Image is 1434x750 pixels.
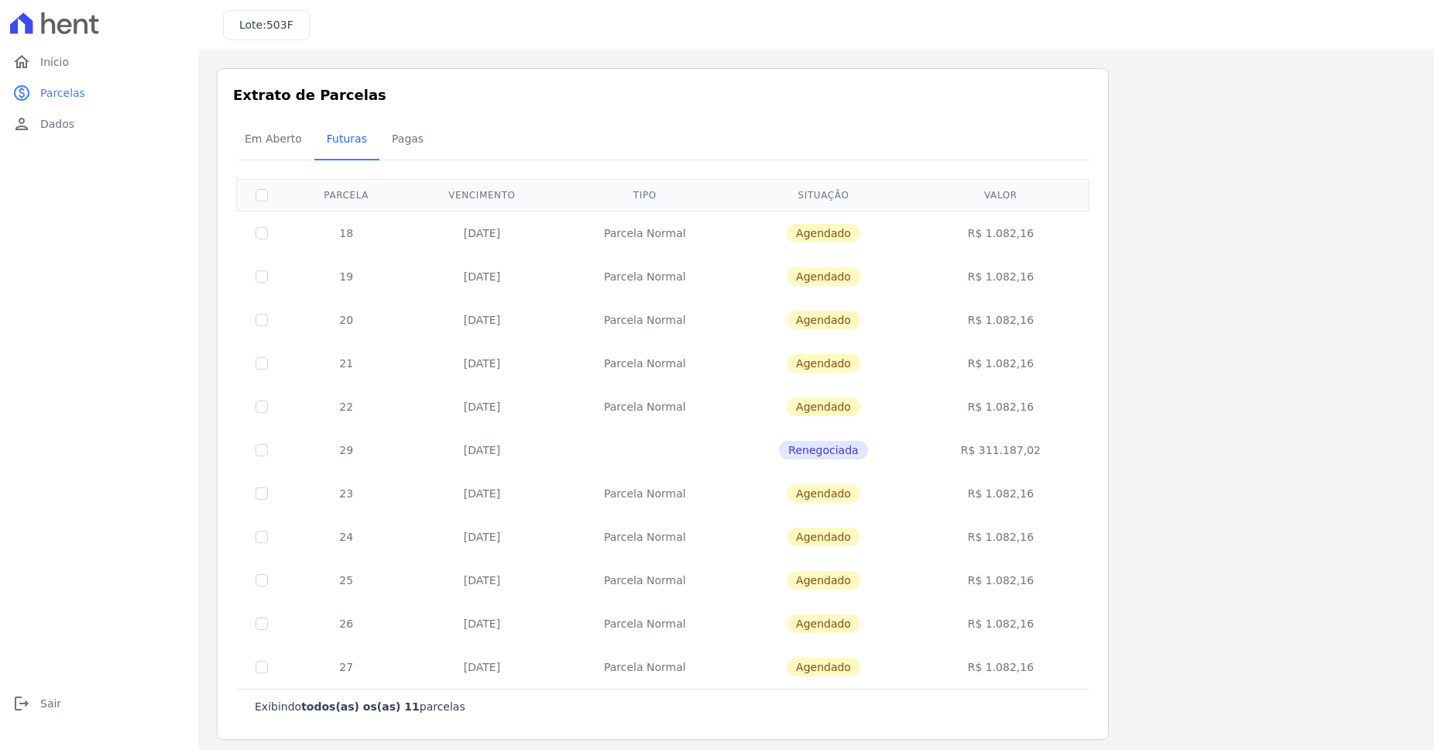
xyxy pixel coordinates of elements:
td: [DATE] [406,255,557,298]
a: personDados [6,108,192,139]
td: [DATE] [406,342,557,385]
td: R$ 1.082,16 [915,342,1086,385]
td: R$ 1.082,16 [915,211,1086,255]
td: [DATE] [406,298,557,342]
span: Agendado [787,658,860,676]
a: logoutSair [6,688,192,719]
td: 19 [286,255,406,298]
td: [DATE] [406,385,557,428]
a: paidParcelas [6,77,192,108]
td: 27 [286,645,406,689]
span: 503F [266,19,293,31]
span: Sair [40,696,61,711]
td: R$ 311.187,02 [915,428,1086,472]
td: [DATE] [406,645,557,689]
td: Parcela Normal [558,645,732,689]
span: Em Aberto [235,123,311,154]
td: [DATE] [406,559,557,602]
td: 18 [286,211,406,255]
td: R$ 1.082,16 [915,515,1086,559]
td: R$ 1.082,16 [915,645,1086,689]
td: Parcela Normal [558,211,732,255]
td: R$ 1.082,16 [915,472,1086,515]
td: [DATE] [406,472,557,515]
i: person [12,115,31,133]
th: Valor [915,179,1086,211]
span: Dados [40,116,74,132]
i: home [12,53,31,71]
th: Parcela [286,179,406,211]
span: Pagas [383,123,433,154]
span: Renegociada [779,441,867,459]
td: [DATE] [406,211,557,255]
i: logout [12,694,31,713]
td: 26 [286,602,406,645]
td: Parcela Normal [558,602,732,645]
td: 23 [286,472,406,515]
span: Agendado [787,528,860,546]
span: Início [40,54,69,70]
span: Agendado [787,311,860,329]
th: Vencimento [406,179,557,211]
b: todos(as) os(as) 11 [301,700,420,713]
h3: Lote: [239,17,293,33]
span: Futuras [317,123,376,154]
a: Futuras [314,120,379,160]
span: Agendado [787,354,860,373]
span: Agendado [787,267,860,286]
td: Parcela Normal [558,559,732,602]
td: [DATE] [406,515,557,559]
td: Parcela Normal [558,515,732,559]
td: R$ 1.082,16 [915,385,1086,428]
a: homeInício [6,46,192,77]
td: [DATE] [406,602,557,645]
td: 25 [286,559,406,602]
p: Exibindo parcelas [255,699,465,714]
td: R$ 1.082,16 [915,559,1086,602]
td: 24 [286,515,406,559]
td: 21 [286,342,406,385]
td: Parcela Normal [558,298,732,342]
td: Parcela Normal [558,385,732,428]
span: Agendado [787,484,860,503]
i: paid [12,84,31,102]
td: 20 [286,298,406,342]
span: Agendado [787,571,860,590]
td: Parcela Normal [558,342,732,385]
a: Em Aberto [232,120,314,160]
td: R$ 1.082,16 [915,602,1086,645]
td: R$ 1.082,16 [915,255,1086,298]
td: Parcela Normal [558,472,732,515]
a: Pagas [379,120,436,160]
td: Parcela Normal [558,255,732,298]
span: Agendado [787,614,860,633]
span: Parcelas [40,85,85,101]
td: [DATE] [406,428,557,472]
th: Situação [732,179,915,211]
td: 22 [286,385,406,428]
span: Agendado [787,397,860,416]
td: R$ 1.082,16 [915,298,1086,342]
td: 29 [286,428,406,472]
th: Tipo [558,179,732,211]
h3: Extrato de Parcelas [233,84,1093,105]
span: Agendado [787,224,860,243]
